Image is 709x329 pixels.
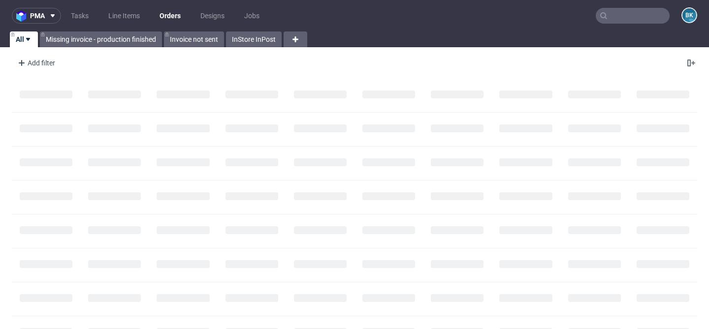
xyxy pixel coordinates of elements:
[10,31,38,47] a: All
[12,8,61,24] button: pma
[40,31,162,47] a: Missing invoice - production finished
[682,8,696,22] figcaption: BK
[30,12,45,19] span: pma
[194,8,230,24] a: Designs
[16,10,30,22] img: logo
[14,55,57,71] div: Add filter
[154,8,187,24] a: Orders
[164,31,224,47] a: Invoice not sent
[238,8,265,24] a: Jobs
[102,8,146,24] a: Line Items
[65,8,95,24] a: Tasks
[226,31,282,47] a: InStore InPost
